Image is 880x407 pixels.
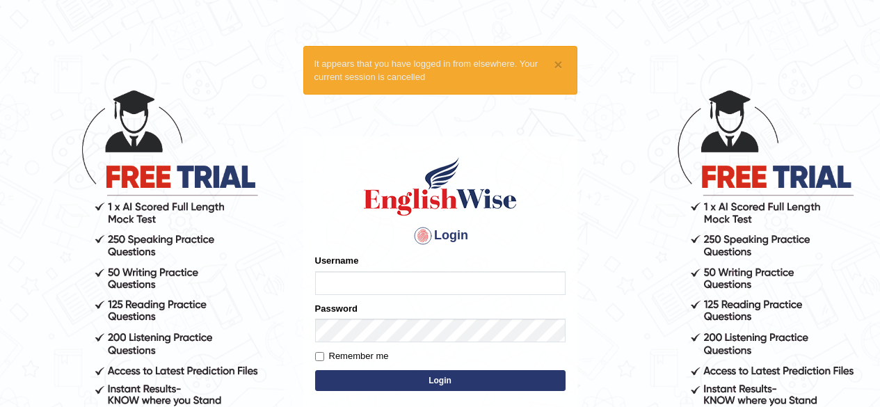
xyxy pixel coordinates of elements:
[361,155,520,218] img: Logo of English Wise sign in for intelligent practice with AI
[315,254,359,267] label: Username
[315,370,566,391] button: Login
[554,57,562,72] button: ×
[315,352,324,361] input: Remember me
[315,349,389,363] label: Remember me
[315,225,566,247] h4: Login
[315,302,358,315] label: Password
[303,46,577,95] div: It appears that you have logged in from elsewhere. Your current session is cancelled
